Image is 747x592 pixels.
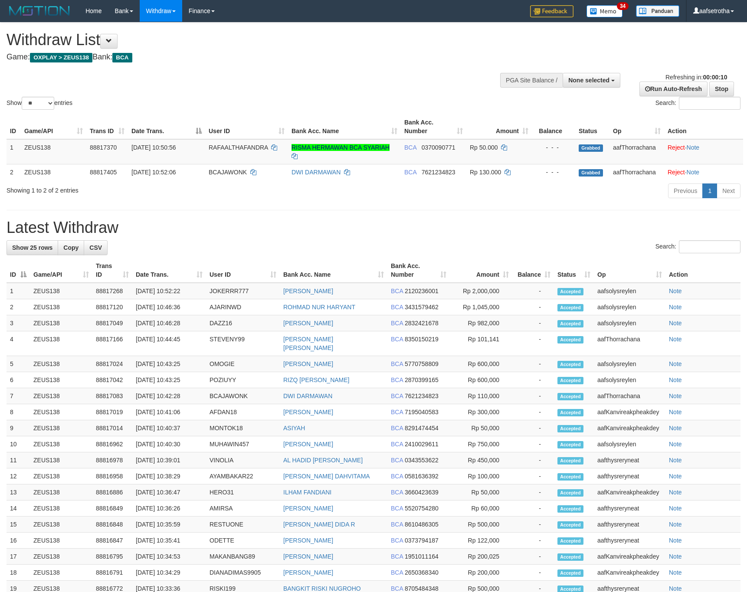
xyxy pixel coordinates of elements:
td: BCAJAWONK [206,388,280,404]
td: Rp 101,141 [450,331,512,356]
span: Copy 5770758809 to clipboard [405,360,439,367]
span: Copy 0343553622 to clipboard [405,457,439,464]
td: aafthysreryneat [594,500,665,517]
span: Show 25 rows [12,244,52,251]
th: Bank Acc. Name: activate to sort column ascending [288,114,401,139]
a: [PERSON_NAME] [283,320,333,327]
a: Show 25 rows [7,240,58,255]
th: Balance: activate to sort column ascending [512,258,554,283]
span: Copy [63,244,79,251]
td: Rp 60,000 [450,500,512,517]
td: Rp 1,045,000 [450,299,512,315]
td: DAZZ16 [206,315,280,331]
span: BCA [391,392,403,399]
span: Refreshing in: [665,74,727,81]
td: 12 [7,468,30,484]
input: Search: [679,240,740,253]
td: - [512,299,554,315]
a: Note [669,425,682,432]
td: 11 [7,452,30,468]
td: [DATE] 10:43:25 [132,356,206,372]
span: Copy 3660423639 to clipboard [405,489,439,496]
th: Op: activate to sort column ascending [594,258,665,283]
td: 6 [7,372,30,388]
span: Copy 7621234823 to clipboard [405,392,439,399]
td: 8 [7,404,30,420]
a: Previous [668,183,703,198]
td: [DATE] 10:38:29 [132,468,206,484]
th: Bank Acc. Number: activate to sort column ascending [401,114,466,139]
td: - [512,517,554,533]
a: Note [669,336,682,343]
td: ZEUS138 [30,299,92,315]
a: [PERSON_NAME] [283,553,333,560]
a: Note [669,473,682,480]
td: ZEUS138 [30,517,92,533]
td: AYAMBAKAR22 [206,468,280,484]
td: · [664,164,743,180]
a: [PERSON_NAME] [283,441,333,448]
th: Action [664,114,743,139]
td: ZEUS138 [21,164,86,180]
td: VINOLIA [206,452,280,468]
span: Copy 7621234823 to clipboard [422,169,455,176]
td: aafThorrachana [609,164,664,180]
a: [PERSON_NAME] [283,288,333,294]
a: Note [669,288,682,294]
td: 88816849 [92,500,132,517]
span: Copy 0373794187 to clipboard [405,537,439,544]
td: 4 [7,331,30,356]
a: Note [669,392,682,399]
span: Copy 7195040583 to clipboard [405,409,439,415]
td: 16 [7,533,30,549]
a: ILHAM FANDIANI [283,489,331,496]
a: CSV [84,240,108,255]
div: - - - [535,143,572,152]
span: Accepted [557,441,583,448]
td: Rp 750,000 [450,436,512,452]
td: ZEUS138 [30,533,92,549]
td: Rp 2,000,000 [450,283,512,299]
td: ZEUS138 [30,420,92,436]
td: - [512,533,554,549]
span: BCA [391,304,403,311]
a: 1 [702,183,717,198]
span: Grabbed [579,144,603,152]
td: Rp 50,000 [450,420,512,436]
td: aafThorrachana [609,139,664,164]
td: 88817083 [92,388,132,404]
label: Show entries [7,97,72,110]
span: BCA [391,376,403,383]
a: Note [669,320,682,327]
td: - [512,388,554,404]
span: 88817405 [90,169,117,176]
a: [PERSON_NAME] [PERSON_NAME] [283,336,333,351]
a: ROHMAD NUR HARYANT [283,304,355,311]
td: - [512,436,554,452]
td: ZEUS138 [30,500,92,517]
a: Note [669,409,682,415]
td: Rp 982,000 [450,315,512,331]
a: Next [717,183,740,198]
td: 3 [7,315,30,331]
td: 88816978 [92,452,132,468]
td: aafsolysreylen [594,436,665,452]
a: Stop [709,82,734,96]
a: [PERSON_NAME] DAHVITAMA [283,473,370,480]
th: ID: activate to sort column descending [7,258,30,283]
td: Rp 100,000 [450,468,512,484]
span: Accepted [557,457,583,464]
span: Copy 8350150219 to clipboard [405,336,439,343]
td: ZEUS138 [30,388,92,404]
td: - [512,500,554,517]
th: Game/API: activate to sort column ascending [21,114,86,139]
td: - [512,283,554,299]
td: - [512,484,554,500]
h4: Game: Bank: [7,53,489,62]
td: [DATE] 10:36:26 [132,500,206,517]
td: 88817049 [92,315,132,331]
span: None selected [568,77,609,84]
a: Note [669,489,682,496]
a: AL HADID [PERSON_NAME] [283,457,363,464]
th: Balance [532,114,575,139]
